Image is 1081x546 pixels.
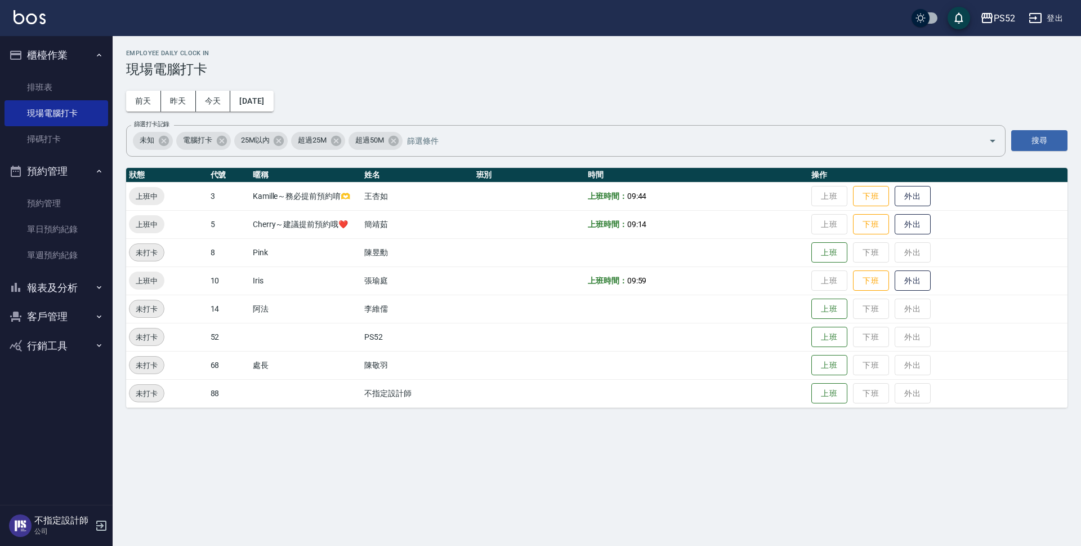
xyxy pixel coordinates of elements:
span: 上班中 [129,275,164,287]
a: 現場電腦打卡 [5,100,108,126]
h3: 現場電腦打卡 [126,61,1067,77]
button: 下班 [853,214,889,235]
a: 排班表 [5,74,108,100]
td: 3 [208,182,250,210]
span: 超過50M [349,135,391,146]
span: 25M以內 [234,135,276,146]
button: 上班 [811,242,847,263]
td: 88 [208,379,250,407]
button: 外出 [895,214,931,235]
span: 上班中 [129,190,164,202]
th: 時間 [585,168,808,183]
button: 上班 [811,355,847,376]
div: 25M以內 [234,132,288,150]
button: 外出 [895,186,931,207]
button: 下班 [853,186,889,207]
td: 52 [208,323,250,351]
td: Kamille～務必提前預約唷🫶 [250,182,361,210]
td: 簡靖茹 [361,210,473,238]
button: Open [984,132,1002,150]
span: 未打卡 [129,247,164,259]
button: 登出 [1024,8,1067,29]
span: 未打卡 [129,303,164,315]
span: 未打卡 [129,331,164,343]
div: 超過50M [349,132,403,150]
a: 預約管理 [5,190,108,216]
div: 未知 [133,132,173,150]
span: 電腦打卡 [176,135,219,146]
a: 單日預約紀錄 [5,216,108,242]
td: Pink [250,238,361,267]
th: 狀態 [126,168,208,183]
span: 09:59 [627,276,647,285]
td: 張瑜庭 [361,267,473,295]
span: 未打卡 [129,359,164,371]
td: 李維儒 [361,295,473,323]
th: 操作 [808,168,1067,183]
th: 暱稱 [250,168,361,183]
span: 上班中 [129,219,164,230]
button: 外出 [895,270,931,291]
span: 未打卡 [129,388,164,399]
h2: Employee Daily Clock In [126,50,1067,57]
td: 14 [208,295,250,323]
button: 前天 [126,91,161,112]
input: 篩選條件 [404,131,969,150]
button: 上班 [811,383,847,404]
button: 行銷工具 [5,331,108,361]
td: 王杏如 [361,182,473,210]
td: 不指定設計師 [361,379,473,407]
div: PS52 [994,11,1015,25]
td: 5 [208,210,250,238]
td: 陳敬羽 [361,351,473,379]
span: 超過25M [291,135,333,146]
button: 上班 [811,299,847,319]
th: 班別 [474,168,585,183]
button: 昨天 [161,91,196,112]
a: 掃碼打卡 [5,126,108,152]
button: save [948,7,970,29]
b: 上班時間： [588,220,627,229]
button: 下班 [853,270,889,291]
td: 陳昱勳 [361,238,473,267]
button: 今天 [196,91,231,112]
button: [DATE] [230,91,273,112]
span: 09:44 [627,192,647,201]
button: 客戶管理 [5,302,108,331]
a: 單週預約紀錄 [5,242,108,268]
img: Logo [14,10,46,24]
td: 處長 [250,351,361,379]
td: 8 [208,238,250,267]
button: 搜尋 [1011,130,1067,151]
label: 篩選打卡記錄 [134,120,169,128]
td: 阿法 [250,295,361,323]
button: 上班 [811,327,847,348]
span: 未知 [133,135,161,146]
button: 報表及分析 [5,273,108,303]
td: Iris [250,267,361,295]
h5: 不指定設計師 [34,515,92,526]
div: 超過25M [291,132,345,150]
td: Cherry～建議提前預約哦❤️ [250,210,361,238]
th: 代號 [208,168,250,183]
b: 上班時間： [588,276,627,285]
button: PS52 [976,7,1020,30]
img: Person [9,514,32,537]
button: 預約管理 [5,157,108,186]
th: 姓名 [361,168,473,183]
p: 公司 [34,526,92,536]
span: 09:14 [627,220,647,229]
td: 68 [208,351,250,379]
td: PS52 [361,323,473,351]
b: 上班時間： [588,192,627,201]
div: 電腦打卡 [176,132,231,150]
td: 10 [208,267,250,295]
button: 櫃檯作業 [5,41,108,70]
